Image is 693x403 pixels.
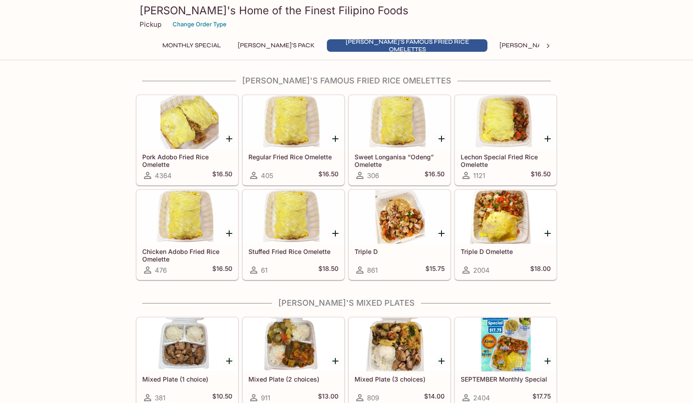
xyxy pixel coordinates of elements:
h5: Lechon Special Fried Rice Omelette [461,153,551,168]
button: Monthly Special [157,39,226,52]
h5: $10.50 [212,392,232,403]
button: Add Regular Fried Rice Omelette [330,133,341,144]
button: Add Mixed Plate (1 choice) [223,355,235,366]
span: 4364 [155,171,172,180]
h4: [PERSON_NAME]'s Famous Fried Rice Omelettes [136,76,557,86]
div: Chicken Adobo Fried Rice Omelette [137,190,238,244]
span: 2004 [473,266,490,274]
button: Add Sweet Longanisa “Odeng” Omelette [436,133,447,144]
h5: $16.50 [212,265,232,275]
h5: Regular Fried Rice Omelette [248,153,338,161]
div: Sweet Longanisa “Odeng” Omelette [349,96,450,149]
div: Mixed Plate (1 choice) [137,318,238,371]
span: 911 [261,394,270,402]
span: 405 [261,171,273,180]
h5: SEPTEMBER Monthly Special [461,375,551,383]
span: 861 [367,266,378,274]
h5: $16.50 [531,170,551,181]
div: Mixed Plate (3 choices) [349,318,450,371]
h5: $13.00 [318,392,338,403]
div: Triple D Omelette [455,190,556,244]
a: Triple D Omelette2004$18.00 [455,190,557,280]
span: 381 [155,394,165,402]
h5: $16.50 [212,170,232,181]
button: Add Pork Adobo Fried Rice Omelette [223,133,235,144]
button: Add Chicken Adobo Fried Rice Omelette [223,228,235,239]
button: Add Mixed Plate (3 choices) [436,355,447,366]
h5: Mixed Plate (1 choice) [142,375,232,383]
div: Regular Fried Rice Omelette [243,96,344,149]
h5: $14.00 [424,392,445,403]
span: 61 [261,266,268,274]
div: Triple D [349,190,450,244]
h5: Pork Adobo Fried Rice Omelette [142,153,232,168]
button: Add Triple D Omelette [542,228,553,239]
button: Change Order Type [169,17,231,31]
button: [PERSON_NAME]'s Famous Fried Rice Omelettes [327,39,487,52]
button: Add Stuffed Fried Rice Omelette [330,228,341,239]
a: Pork Adobo Fried Rice Omelette4364$16.50 [136,95,238,185]
h5: $18.00 [530,265,551,275]
h5: Sweet Longanisa “Odeng” Omelette [355,153,445,168]
a: Triple D861$15.75 [349,190,450,280]
div: Lechon Special Fried Rice Omelette [455,96,556,149]
h4: [PERSON_NAME]'s Mixed Plates [136,298,557,308]
h5: $17.75 [532,392,551,403]
div: SEPTEMBER Monthly Special [455,318,556,371]
span: 809 [367,394,379,402]
button: Add Triple D [436,228,447,239]
a: Sweet Longanisa “Odeng” Omelette306$16.50 [349,95,450,185]
a: Stuffed Fried Rice Omelette61$18.50 [243,190,344,280]
h5: Mixed Plate (3 choices) [355,375,445,383]
a: Chicken Adobo Fried Rice Omelette476$16.50 [136,190,238,280]
h5: Stuffed Fried Rice Omelette [248,248,338,255]
h5: Mixed Plate (2 choices) [248,375,338,383]
h5: Triple D Omelette [461,248,551,255]
h5: Triple D [355,248,445,255]
button: Add SEPTEMBER Monthly Special [542,355,553,366]
button: [PERSON_NAME]'s Pack [233,39,320,52]
div: Mixed Plate (2 choices) [243,318,344,371]
span: 306 [367,171,379,180]
h5: $18.50 [318,265,338,275]
p: Pickup [140,20,161,29]
h3: [PERSON_NAME]'s Home of the Finest Filipino Foods [140,4,553,17]
h5: Chicken Adobo Fried Rice Omelette [142,248,232,262]
span: 2404 [473,394,490,402]
button: [PERSON_NAME]'s Mixed Plates [495,39,608,52]
a: Lechon Special Fried Rice Omelette1121$16.50 [455,95,557,185]
button: Add Lechon Special Fried Rice Omelette [542,133,553,144]
div: Stuffed Fried Rice Omelette [243,190,344,244]
div: Pork Adobo Fried Rice Omelette [137,96,238,149]
button: Add Mixed Plate (2 choices) [330,355,341,366]
a: Regular Fried Rice Omelette405$16.50 [243,95,344,185]
span: 1121 [473,171,485,180]
h5: $15.75 [425,265,445,275]
h5: $16.50 [425,170,445,181]
span: 476 [155,266,167,274]
h5: $16.50 [318,170,338,181]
